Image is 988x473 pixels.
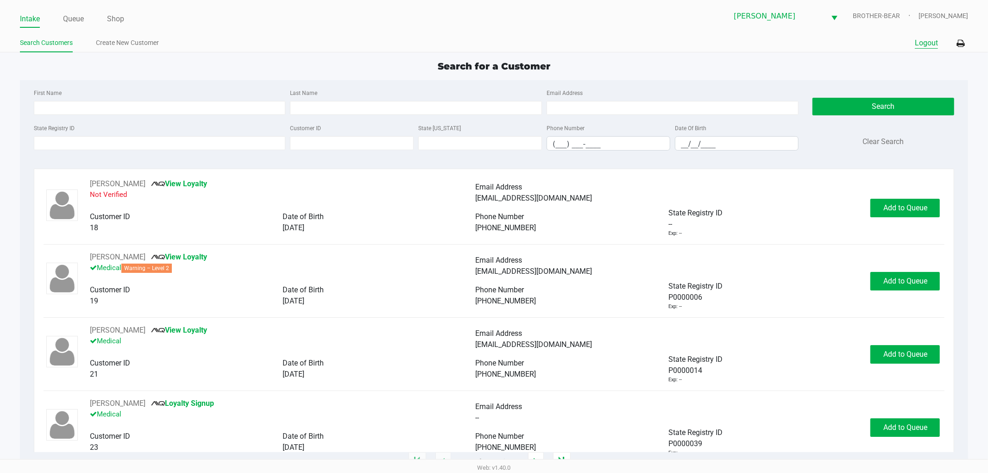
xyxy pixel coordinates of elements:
[476,370,536,378] span: [PHONE_NUMBER]
[476,267,592,276] span: [EMAIL_ADDRESS][DOMAIN_NAME]
[478,464,511,471] span: Web: v1.40.0
[151,252,207,261] a: View Loyalty
[283,223,304,232] span: [DATE]
[870,418,940,437] button: Add to Queue
[96,37,159,49] a: Create New Customer
[853,11,919,21] span: BROTHER-BEAR
[418,124,461,132] label: State [US_STATE]
[476,183,522,191] span: Email Address
[668,449,682,457] div: Exp: --
[863,136,904,147] button: Clear Search
[883,423,927,432] span: Add to Queue
[476,443,536,452] span: [PHONE_NUMBER]
[547,124,585,132] label: Phone Number
[151,399,214,408] a: Loyalty Signup
[476,413,479,422] span: --
[90,212,130,221] span: Customer ID
[90,178,145,189] button: See customer info
[668,282,723,290] span: State Registry ID
[476,359,524,367] span: Phone Number
[90,409,476,420] p: Medical
[476,212,524,221] span: Phone Number
[283,296,304,305] span: [DATE]
[283,370,304,378] span: [DATE]
[90,336,476,347] p: Medical
[90,432,130,441] span: Customer ID
[476,432,524,441] span: Phone Number
[668,230,682,238] div: Exp: --
[90,223,98,232] span: 18
[290,89,317,97] label: Last Name
[476,223,536,232] span: [PHONE_NUMBER]
[121,264,172,273] span: Warning – Level 2
[90,189,476,200] p: Not Verified
[435,452,451,471] app-submit-button: Previous
[675,137,798,151] input: Format: MM/DD/YYYY
[668,292,702,303] span: P0000006
[20,13,40,25] a: Intake
[547,137,670,151] input: Format: (999) 999-9999
[547,136,670,151] kendo-maskedtextbox: Format: (999) 999-9999
[63,13,84,25] a: Queue
[90,443,98,452] span: 23
[90,370,98,378] span: 21
[668,208,723,217] span: State Registry ID
[668,376,682,384] div: Exp: --
[90,398,145,409] button: See customer info
[90,285,130,294] span: Customer ID
[870,272,940,290] button: Add to Queue
[883,277,927,285] span: Add to Queue
[734,11,820,22] span: [PERSON_NAME]
[90,359,130,367] span: Customer ID
[283,443,304,452] span: [DATE]
[668,303,682,311] div: Exp: --
[476,329,522,338] span: Email Address
[547,89,583,97] label: Email Address
[553,452,571,471] app-submit-button: Move to last page
[476,402,522,411] span: Email Address
[151,326,207,334] a: View Loyalty
[90,296,98,305] span: 19
[883,350,927,359] span: Add to Queue
[476,285,524,294] span: Phone Number
[34,124,75,132] label: State Registry ID
[825,5,843,27] button: Select
[675,124,706,132] label: Date Of Birth
[476,340,592,349] span: [EMAIL_ADDRESS][DOMAIN_NAME]
[919,11,968,21] span: [PERSON_NAME]
[883,203,927,212] span: Add to Queue
[476,256,522,265] span: Email Address
[283,432,324,441] span: Date of Birth
[20,37,73,49] a: Search Customers
[438,61,550,72] span: Search for a Customer
[668,355,723,364] span: State Registry ID
[668,438,702,449] span: P0000039
[870,199,940,217] button: Add to Queue
[90,252,145,263] button: See customer info
[409,452,426,471] app-submit-button: Move to first page
[90,263,476,273] p: Medical
[668,428,723,437] span: State Registry ID
[283,212,324,221] span: Date of Birth
[151,179,207,188] a: View Loyalty
[283,359,324,367] span: Date of Birth
[668,365,702,376] span: P0000014
[34,89,62,97] label: First Name
[528,452,544,471] app-submit-button: Next
[476,194,592,202] span: [EMAIL_ADDRESS][DOMAIN_NAME]
[460,457,519,466] span: 1 - 20 of 900256 items
[870,345,940,364] button: Add to Queue
[283,285,324,294] span: Date of Birth
[90,325,145,336] button: See customer info
[476,296,536,305] span: [PHONE_NUMBER]
[675,136,799,151] kendo-maskedtextbox: Format: MM/DD/YYYY
[915,38,938,49] button: Logout
[290,124,321,132] label: Customer ID
[107,13,124,25] a: Shop
[668,219,672,230] span: --
[812,98,954,115] button: Search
